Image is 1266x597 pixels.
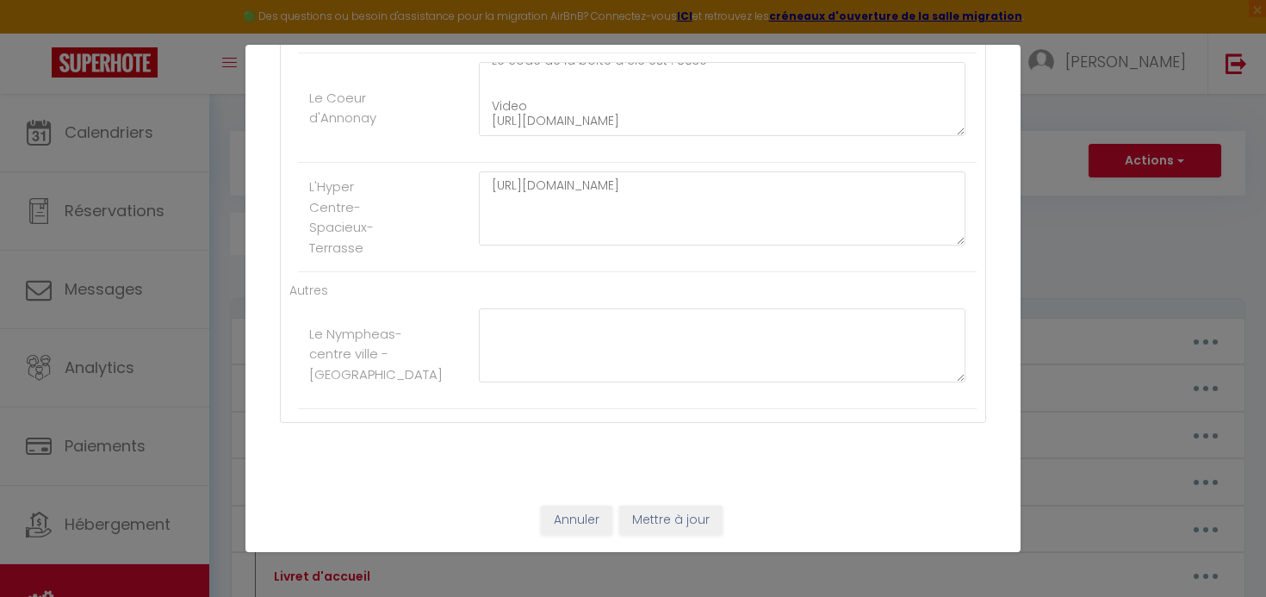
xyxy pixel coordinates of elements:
label: L'Hyper Centre-Spacieux-Terrasse [309,177,400,258]
label: Le Coeur d'Annonay [309,88,400,128]
button: Annuler [541,506,612,535]
button: Ouvrir le widget de chat LiveChat [14,7,65,59]
label: Le Nympheas- centre ville -[GEOGRAPHIC_DATA] [309,324,443,385]
button: Mettre à jour [619,506,723,535]
label: Autres [289,281,328,300]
